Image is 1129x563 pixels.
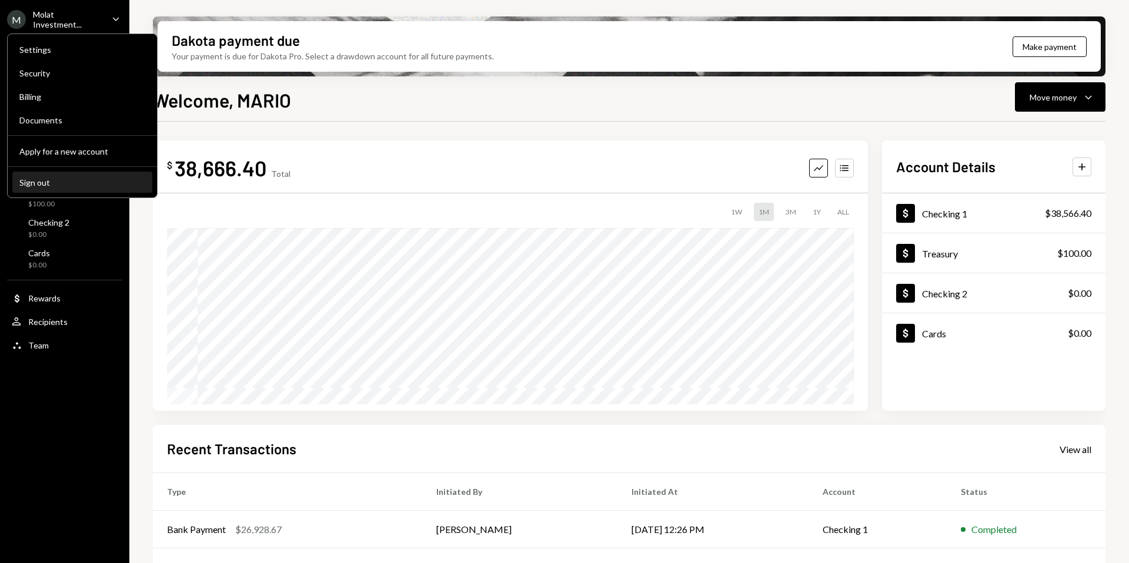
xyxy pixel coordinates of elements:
[28,230,69,240] div: $0.00
[7,311,122,332] a: Recipients
[28,317,68,327] div: Recipients
[167,439,296,458] h2: Recent Transactions
[882,233,1105,273] a: Treasury$100.00
[7,334,122,356] a: Team
[19,177,145,187] div: Sign out
[422,473,617,511] th: Initiated By
[19,45,145,55] div: Settings
[19,115,145,125] div: Documents
[28,248,50,258] div: Cards
[28,260,50,270] div: $0.00
[971,522,1017,537] div: Completed
[1060,443,1091,455] a: View all
[922,328,946,339] div: Cards
[882,273,1105,313] a: Checking 2$0.00
[1068,326,1091,340] div: $0.00
[172,31,300,50] div: Dakota payment due
[726,203,747,221] div: 1W
[12,141,152,162] button: Apply for a new account
[7,287,122,309] a: Rewards
[235,522,282,537] div: $26,928.67
[1045,206,1091,220] div: $38,566.40
[882,193,1105,233] a: Checking 1$38,566.40
[12,86,152,107] a: Billing
[1057,246,1091,260] div: $100.00
[808,203,826,221] div: 1Y
[12,109,152,130] a: Documents
[12,172,152,193] button: Sign out
[617,511,808,548] td: [DATE] 12:26 PM
[153,88,291,112] h1: Welcome, MARIO
[896,157,996,176] h2: Account Details
[167,522,226,537] div: Bank Payment
[172,50,494,62] div: Your payment is due for Dakota Pro. Select a drawdown account for all future payments.
[28,217,69,227] div: Checking 2
[754,203,774,221] div: 1M
[28,293,61,303] div: Rewards
[153,473,422,511] th: Type
[28,199,61,209] div: $100.00
[833,203,854,221] div: ALL
[271,169,290,179] div: Total
[922,208,967,219] div: Checking 1
[7,244,122,273] a: Cards$0.00
[1030,91,1077,103] div: Move money
[809,473,947,511] th: Account
[781,203,801,221] div: 3M
[19,92,145,102] div: Billing
[1013,36,1087,57] button: Make payment
[1068,286,1091,300] div: $0.00
[175,155,266,181] div: 38,666.40
[28,340,49,350] div: Team
[12,39,152,60] a: Settings
[12,62,152,83] a: Security
[7,10,26,29] div: M
[19,68,145,78] div: Security
[947,473,1105,511] th: Status
[882,313,1105,353] a: Cards$0.00
[422,511,617,548] td: [PERSON_NAME]
[1015,82,1105,112] button: Move money
[1060,444,1091,455] div: View all
[33,9,102,29] div: Molat Investment...
[167,159,172,171] div: $
[617,473,808,511] th: Initiated At
[922,288,967,299] div: Checking 2
[922,248,958,259] div: Treasury
[809,511,947,548] td: Checking 1
[19,146,145,156] div: Apply for a new account
[7,214,122,242] a: Checking 2$0.00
